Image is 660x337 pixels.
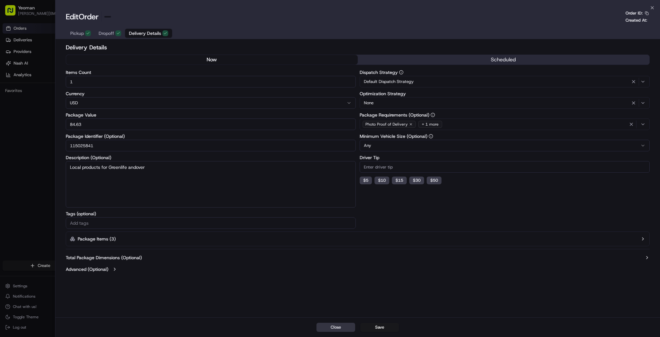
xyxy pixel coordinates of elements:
p: Order ID: [626,10,643,16]
span: Photo Proof of Delivery [365,122,408,127]
h2: Delivery Details [66,43,650,52]
label: Driver Tip [360,155,650,160]
div: 📗 [6,94,12,99]
label: Dispatch Strategy [360,70,650,75]
span: Knowledge Base [13,94,49,100]
button: Package Requirements (Optional) [431,113,435,117]
button: $15 [392,177,407,184]
span: Delivery Details [129,30,161,36]
div: + 1 more [418,121,442,128]
h1: Edit [66,12,99,22]
label: Currency [66,91,356,96]
button: Start new chat [110,64,117,71]
label: Package Requirements (Optional) [360,113,650,117]
button: Package Items (3) [66,231,650,246]
a: 📗Knowledge Base [4,91,52,103]
label: Package Value [66,113,356,117]
button: Default Dispatch Strategy [360,76,650,87]
span: Pylon [64,109,78,114]
span: API Documentation [61,94,103,100]
input: Add tags [69,219,353,227]
a: Powered byPylon [45,109,78,114]
input: Enter package value [66,118,356,130]
p: Welcome 👋 [6,26,117,36]
label: Optimization Strategy [360,91,650,96]
input: Enter package identifier [66,140,356,151]
label: Total Package Dimensions (Optional) [66,254,142,261]
p: Created At: [626,17,647,23]
a: 💻API Documentation [52,91,106,103]
button: $50 [427,177,442,184]
span: Default Dispatch Strategy [364,79,414,85]
button: None [360,97,650,109]
label: Tags (optional) [66,211,356,216]
button: Dispatch Strategy [399,70,403,75]
button: Save [360,323,399,332]
button: Advanced (Optional) [66,266,650,272]
button: $10 [374,177,389,184]
span: Pickup [70,30,84,36]
label: Package Items ( 3 ) [78,236,116,242]
img: 1736555255976-a54dd68f-1ca7-489b-9aae-adbdc363a1c4 [6,62,18,73]
div: 💻 [54,94,60,99]
button: Total Package Dimensions (Optional) [66,254,650,261]
button: scheduled [358,55,649,65]
label: Minimum Vehicle Size (Optional) [360,134,650,138]
img: Nash [6,6,19,19]
label: Items Count [66,70,356,75]
label: Package Identifier (Optional) [66,134,356,138]
button: Minimum Vehicle Size (Optional) [429,134,433,138]
button: now [66,55,358,65]
button: $5 [360,177,372,184]
label: Description (Optional) [66,155,356,160]
div: We're available if you need us! [22,68,82,73]
input: Clear [17,42,106,48]
span: Dropoff [99,30,114,36]
span: None [364,100,374,106]
button: Close [316,323,355,332]
input: Enter driver tip [360,161,650,173]
button: $30 [409,177,424,184]
button: Photo Proof of Delivery+ 1 more [360,118,650,130]
div: Start new chat [22,62,106,68]
input: Enter items count [66,76,356,87]
label: Advanced (Optional) [66,266,108,272]
span: Order [79,12,99,22]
